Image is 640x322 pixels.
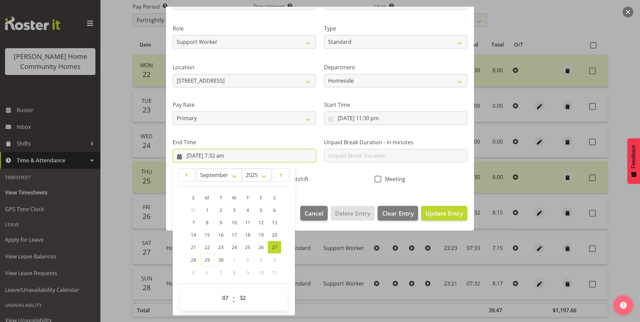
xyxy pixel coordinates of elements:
[273,207,276,213] span: 6
[273,194,276,201] span: S
[324,63,467,71] label: Department
[254,229,268,241] a: 19
[214,204,228,216] a: 2
[378,206,418,221] button: Clear Entry
[258,219,264,226] span: 12
[187,241,200,253] a: 21
[205,244,210,250] span: 22
[254,216,268,229] a: 12
[260,207,262,213] span: 5
[246,269,249,276] span: 9
[258,244,264,250] span: 26
[272,219,277,226] span: 13
[228,229,241,241] a: 17
[241,204,254,216] a: 4
[192,219,195,226] span: 7
[272,269,277,276] span: 11
[268,241,281,253] a: 27
[246,194,249,201] span: T
[233,269,236,276] span: 8
[220,194,222,201] span: T
[245,232,250,238] span: 18
[206,219,209,226] span: 8
[273,257,276,263] span: 4
[220,219,222,226] span: 9
[425,209,463,217] span: Update Entry
[324,101,467,109] label: Start Time
[241,241,254,253] a: 25
[192,194,195,201] span: S
[191,244,196,250] span: 21
[631,145,637,168] span: Feedback
[260,257,262,263] span: 3
[205,257,210,263] span: 29
[218,257,224,263] span: 30
[272,244,277,250] span: 27
[260,194,262,201] span: F
[324,111,467,125] input: Click to select...
[200,204,214,216] a: 1
[258,269,264,276] span: 10
[246,257,249,263] span: 2
[187,253,200,266] a: 28
[218,244,224,250] span: 23
[381,176,405,182] span: Meeting
[173,63,316,71] label: Location
[335,209,370,218] span: Delete Entry
[232,219,237,226] span: 10
[241,216,254,229] a: 11
[173,24,316,32] label: Role
[246,207,249,213] span: 4
[300,206,328,221] button: Cancel
[187,229,200,241] a: 14
[187,216,200,229] a: 7
[254,241,268,253] a: 26
[191,232,196,238] span: 14
[220,269,222,276] span: 7
[191,257,196,263] span: 28
[382,209,414,218] span: Clear Entry
[241,229,254,241] a: 18
[305,209,323,218] span: Cancel
[324,138,467,146] label: Unpaid Break Duration - in minutes
[232,232,237,238] span: 17
[268,204,281,216] a: 6
[205,232,210,238] span: 15
[228,204,241,216] a: 3
[206,269,209,276] span: 6
[218,232,224,238] span: 16
[200,253,214,266] a: 29
[200,229,214,241] a: 15
[233,257,236,263] span: 1
[214,229,228,241] a: 16
[272,232,277,238] span: 20
[245,244,250,250] span: 25
[214,253,228,266] a: 30
[421,206,467,221] button: Update Entry
[232,194,236,201] span: W
[268,229,281,241] a: 20
[268,216,281,229] a: 13
[627,138,640,184] button: Feedback - Show survey
[173,149,316,162] input: Click to select...
[173,138,316,146] label: End Time
[214,241,228,253] a: 23
[254,204,268,216] a: 5
[206,207,209,213] span: 1
[214,216,228,229] a: 9
[233,207,236,213] span: 3
[205,194,209,201] span: M
[191,207,196,213] span: 31
[200,241,214,253] a: 22
[324,149,467,162] input: Unpaid Break Duration
[228,241,241,253] a: 24
[331,206,375,221] button: Delete Entry
[192,269,195,276] span: 5
[232,244,237,250] span: 24
[228,216,241,229] a: 10
[173,101,316,109] label: Pay Rate
[324,24,467,32] label: Type
[620,302,627,309] img: help-xxl-2.png
[233,291,235,308] span: :
[220,207,222,213] span: 2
